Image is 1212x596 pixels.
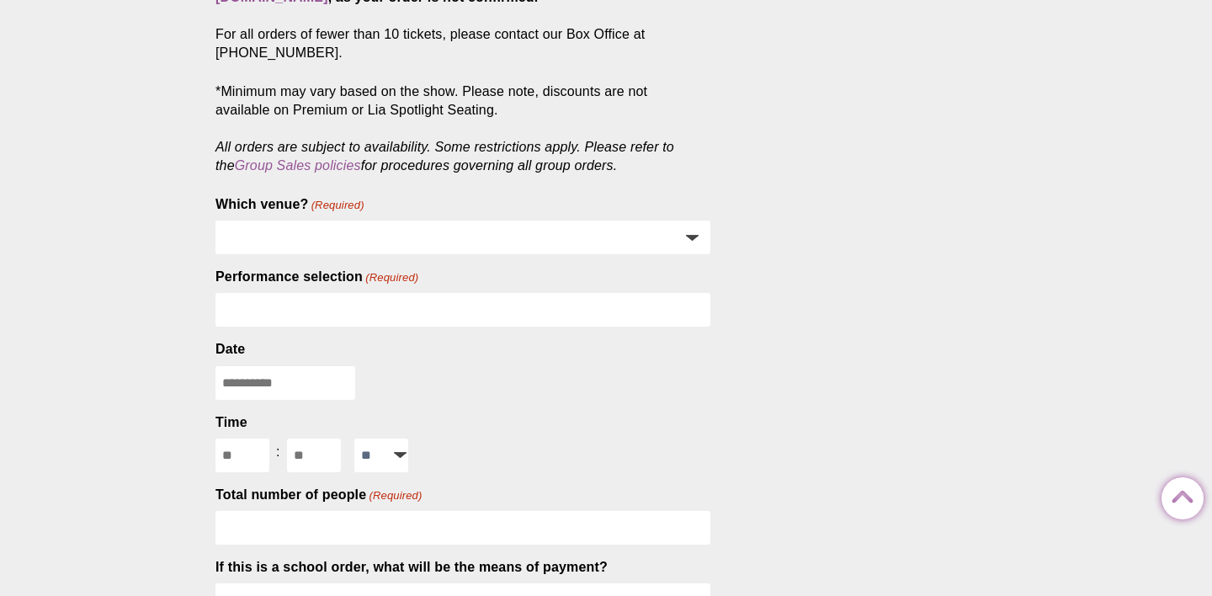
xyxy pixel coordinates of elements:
[215,340,245,359] label: Date
[215,140,674,173] em: All orders are subject to availability. Some restrictions apply. Please refer to the for procedur...
[215,195,364,214] label: Which venue?
[368,488,423,503] span: (Required)
[310,198,364,213] span: (Required)
[215,413,247,432] legend: Time
[215,82,710,175] p: *Minimum may vary based on the show. Please note, discounts are not available on Premium or Lia S...
[215,486,423,504] label: Total number of people
[364,270,419,285] span: (Required)
[215,268,418,286] label: Performance selection
[1161,478,1195,512] a: Back to Top
[215,558,608,577] label: If this is a school order, what will be the means of payment?
[269,439,287,466] div: :
[235,158,361,173] a: Group Sales policies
